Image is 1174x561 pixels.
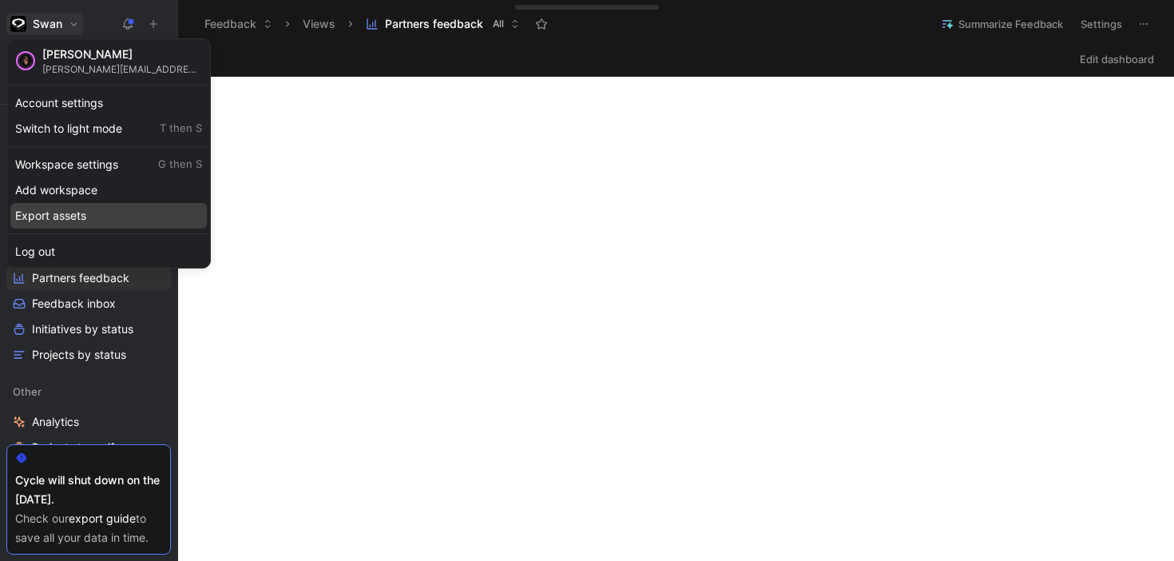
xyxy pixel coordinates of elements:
[10,116,207,141] div: Switch to light mode
[10,203,207,229] div: Export assets
[160,121,202,136] span: T then S
[42,63,202,75] div: [PERSON_NAME][EMAIL_ADDRESS][DOMAIN_NAME]
[10,90,207,116] div: Account settings
[18,53,34,69] img: avatar
[10,177,207,203] div: Add workspace
[158,157,202,172] span: G then S
[10,239,207,265] div: Log out
[42,47,202,62] div: [PERSON_NAME]
[10,152,207,177] div: Workspace settings
[6,38,211,269] div: SwanSwan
